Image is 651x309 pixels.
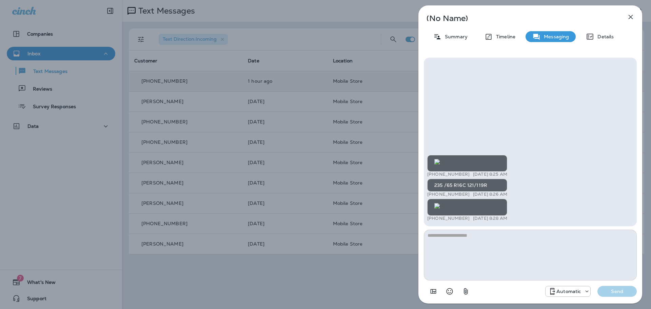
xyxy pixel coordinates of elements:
[594,34,614,39] p: Details
[427,216,470,221] p: [PHONE_NUMBER]
[427,192,470,197] p: [PHONE_NUMBER]
[493,34,515,39] p: Timeline
[427,179,507,192] div: 235 /65 R16C 121/119R
[473,172,507,177] p: [DATE] 8:25 AM
[434,159,440,165] img: twilio-download
[427,16,612,21] p: (No Name)
[473,192,507,197] p: [DATE] 8:26 AM
[540,34,569,39] p: Messaging
[441,34,468,39] p: Summary
[427,285,440,298] button: Add in a premade template
[443,285,456,298] button: Select an emoji
[556,289,581,294] p: Automatic
[427,172,470,177] p: [PHONE_NUMBER]
[473,216,507,221] p: [DATE] 8:28 AM
[434,203,440,209] img: twilio-download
